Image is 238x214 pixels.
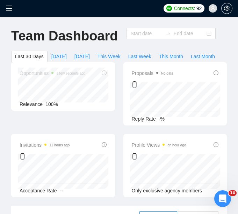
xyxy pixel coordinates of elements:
span: Only exclusive agency members [132,188,202,193]
span: 92 [196,5,202,12]
img: upwork-logo.png [166,6,172,11]
span: [DATE] [51,53,67,60]
button: Last Month [187,51,219,62]
span: info-circle [102,142,107,147]
div: 0 [20,150,70,163]
span: Last Month [191,53,215,60]
span: to [165,31,171,36]
input: End date [173,30,205,37]
button: [DATE] [71,51,94,62]
div: 0 [132,150,186,163]
input: Start date [130,30,162,37]
span: This Week [98,53,121,60]
button: This Week [94,51,124,62]
span: info-circle [214,70,218,75]
span: Profile Views [132,141,186,149]
h1: Team Dashboard [11,28,118,44]
time: an hour ago [167,143,186,147]
span: Reply Rate [132,116,156,122]
span: -% [159,116,165,122]
span: Relevance [20,101,43,107]
span: Acceptance Rate [20,188,57,193]
span: menu [6,5,13,12]
span: user [210,6,215,11]
button: setting [221,3,232,14]
span: No data [161,71,173,75]
span: swap-right [165,31,171,36]
span: This Month [159,53,183,60]
span: Proposals [132,69,173,77]
span: -- [60,188,63,193]
span: Last 30 Days [15,53,44,60]
span: Connects: [174,5,195,12]
span: Invitations [20,141,70,149]
button: Last Week [124,51,155,62]
div: 0 [132,78,173,91]
iframe: Intercom live chat [214,190,231,207]
span: 100% [45,101,58,107]
button: Last 30 Days [11,51,48,62]
a: setting [221,6,232,11]
span: [DATE] [74,53,90,60]
time: 11 hours ago [49,143,70,147]
button: This Month [155,51,187,62]
span: 10 [229,190,237,196]
span: info-circle [214,142,218,147]
span: Last Week [128,53,151,60]
button: [DATE] [48,51,71,62]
